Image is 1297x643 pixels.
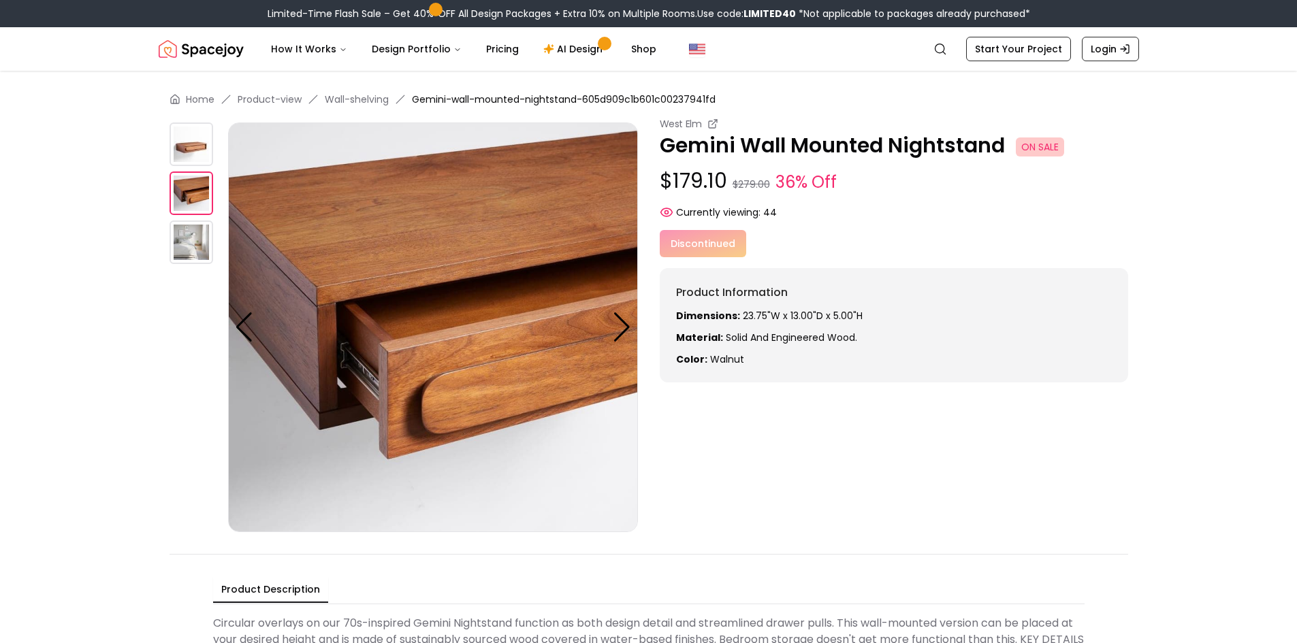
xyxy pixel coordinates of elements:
span: Use code: [697,7,796,20]
span: 44 [763,205,777,219]
small: West Elm [660,117,702,131]
p: 23.75"W x 13.00"D x 5.00"H [676,309,1112,323]
span: Gemini-wall-mounted-nightstand-605d909c1b601c00237941fd [412,93,716,106]
span: *Not applicable to packages already purchased* [796,7,1030,20]
nav: breadcrumb [170,93,1128,106]
a: Wall-shelving [325,93,389,106]
div: Limited-Time Flash Sale – Get 40% OFF All Design Packages + Extra 10% on Multiple Rooms. [268,7,1030,20]
a: Spacejoy [159,35,244,63]
strong: Material: [676,331,723,344]
img: United States [689,41,705,57]
a: Product-view [238,93,302,106]
button: How It Works [260,35,358,63]
small: $279.00 [733,178,770,191]
a: Shop [620,35,667,63]
img: Spacejoy Logo [159,35,244,63]
a: Start Your Project [966,37,1071,61]
img: https://storage.googleapis.com/spacejoy-main/assets/605d909c1b601c00237941fd/product_0_2p2a5o97e04b [170,122,213,166]
button: Product Description [213,577,328,603]
img: https://storage.googleapis.com/spacejoy-main/assets/605d909c1b601c00237941fd/product_1_0of3dil0g5g8 [228,122,638,532]
nav: Global [159,27,1139,71]
p: $179.10 [660,169,1128,195]
img: https://storage.googleapis.com/spacejoy-main/assets/605d909c1b601c00237941fd/product_2_p037pona679b [170,220,213,264]
small: 36% Off [775,170,837,195]
span: ON SALE [1016,137,1064,156]
a: Home [186,93,214,106]
span: Currently viewing: [676,205,760,219]
button: Design Portfolio [361,35,473,63]
span: walnut [710,352,744,366]
b: LIMITED40 [743,7,796,20]
strong: Dimensions: [676,309,740,323]
img: https://storage.googleapis.com/spacejoy-main/assets/605d909c1b601c00237941fd/product_1_0of3dil0g5g8 [170,171,213,215]
span: Solid and engineered wood. [726,331,857,344]
a: Login [1082,37,1139,61]
p: Gemini Wall Mounted Nightstand [660,133,1128,158]
a: AI Design [532,35,618,63]
h6: Product Information [676,284,1112,301]
a: Pricing [475,35,530,63]
strong: Color: [676,352,707,366]
nav: Main [260,35,667,63]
